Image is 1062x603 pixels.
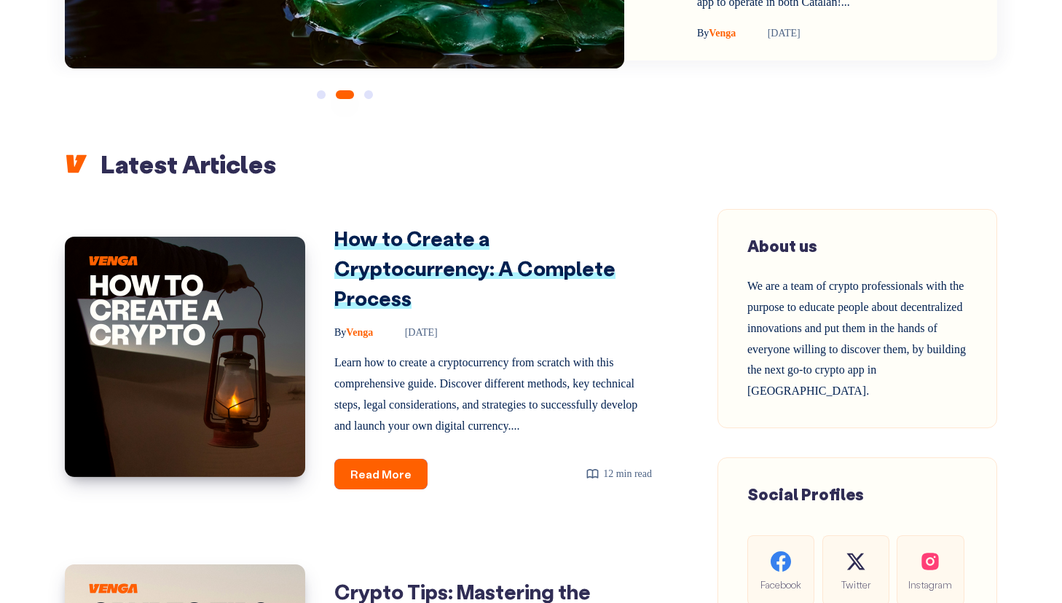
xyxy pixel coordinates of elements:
[334,327,373,338] span: Venga
[65,237,305,477] img: Image of: How to Create a Cryptocurrency: A Complete Process
[65,148,997,180] h2: Latest Articles
[747,235,817,256] span: About us
[334,225,615,310] a: How to Create a Cryptocurrency: A Complete Process
[747,280,966,397] span: We are a team of crypto professionals with the purpose to educate people about decentralized inno...
[334,352,652,436] p: Learn how to create a cryptocurrency from scratch with this comprehensive guide. Discover differe...
[586,465,652,483] div: 12 min read
[336,90,354,99] button: 2 of 3
[317,90,326,99] button: 1 of 3
[747,484,864,505] span: Social Profiles
[334,327,376,338] a: ByVenga
[364,90,373,99] button: 3 of 3
[759,576,803,593] span: Facebook
[334,327,346,338] span: By
[834,576,878,593] span: Twitter
[908,576,952,593] span: Instagram
[385,327,438,338] time: [DATE]
[334,459,428,490] a: Read More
